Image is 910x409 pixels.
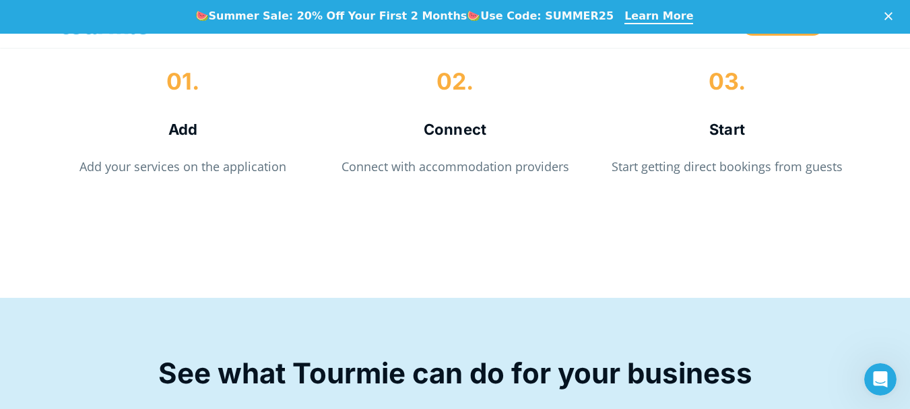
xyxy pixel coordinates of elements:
[61,158,305,176] p: Add your services on the application
[709,67,746,95] span: 03.
[424,121,487,138] strong: Connect
[884,12,898,20] div: Close
[195,9,614,23] div: 🍉 🍉
[333,158,577,176] p: Connect with accommodation providers
[168,121,198,138] strong: Add
[209,9,467,22] b: Summer Sale: 20% Off Your First 2 Months
[606,158,849,176] p: Start getting direct bookings from guests
[624,9,693,24] a: Learn More
[436,67,474,95] span: 02.
[61,355,849,391] div: See what Tourmie can do for your business
[480,9,614,22] b: Use Code: SUMMER25
[166,67,199,95] span: 01.
[864,363,897,396] iframe: Intercom live chat
[709,121,745,138] strong: Start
